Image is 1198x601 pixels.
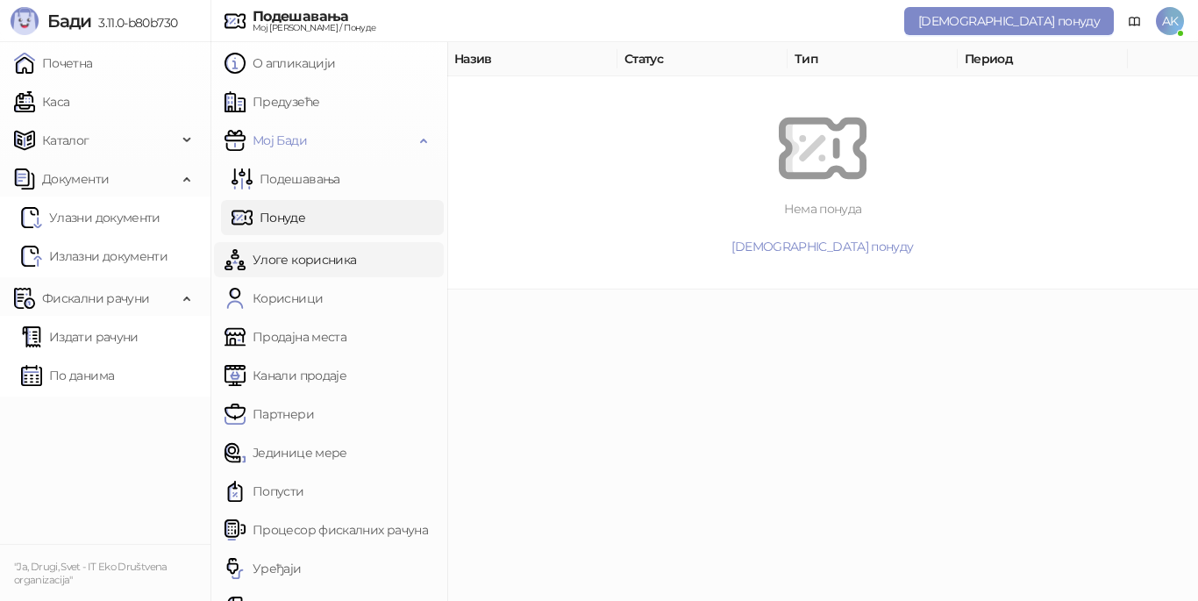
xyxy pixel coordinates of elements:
a: Каса [14,84,69,119]
a: Партнери [225,397,314,432]
a: Понуде [232,200,305,235]
div: Нема понуда [482,199,1163,218]
a: Процесор фискалних рачуна [225,512,428,547]
a: Уређаји [225,551,302,586]
div: Мој [PERSON_NAME] / Понуде [253,24,375,32]
a: Документација [1121,7,1149,35]
a: Попусти [225,474,304,509]
th: Период [958,42,1128,76]
a: Излазни документи [21,239,168,274]
th: Статус [617,42,788,76]
a: Корисници [225,281,323,316]
span: AK [1156,7,1184,35]
a: Ulazni dokumentiУлазни документи [21,200,160,235]
a: Продајна места [225,319,346,354]
span: Каталог [42,123,89,158]
img: Logo [11,7,39,35]
span: Фискални рачуни [42,281,149,316]
a: О апликацији [225,46,335,81]
a: Издати рачуни [21,319,139,354]
button: [DEMOGRAPHIC_DATA] понуду [482,233,1163,261]
th: Тип [788,42,958,76]
a: Канали продаје [225,358,346,393]
a: Предузеће [225,84,319,119]
a: Почетна [14,46,93,81]
a: Подешавања [232,161,340,197]
a: По данима [21,358,114,393]
a: Улоге корисника [225,242,356,277]
th: Назив [447,42,617,76]
span: Документи [42,161,109,197]
span: [DEMOGRAPHIC_DATA] понуду [731,239,913,254]
div: Подешавања [253,10,375,24]
a: Јединице мере [225,435,347,470]
small: "Ja, Drugi, Svet - IT Eko Društvena organizacija" [14,561,168,586]
span: Мој Бади [253,123,307,158]
span: 3.11.0-b80b730 [91,15,177,31]
span: Бади [47,11,91,32]
button: [DEMOGRAPHIC_DATA] понуду [904,7,1114,35]
span: [DEMOGRAPHIC_DATA] понуду [918,13,1100,29]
